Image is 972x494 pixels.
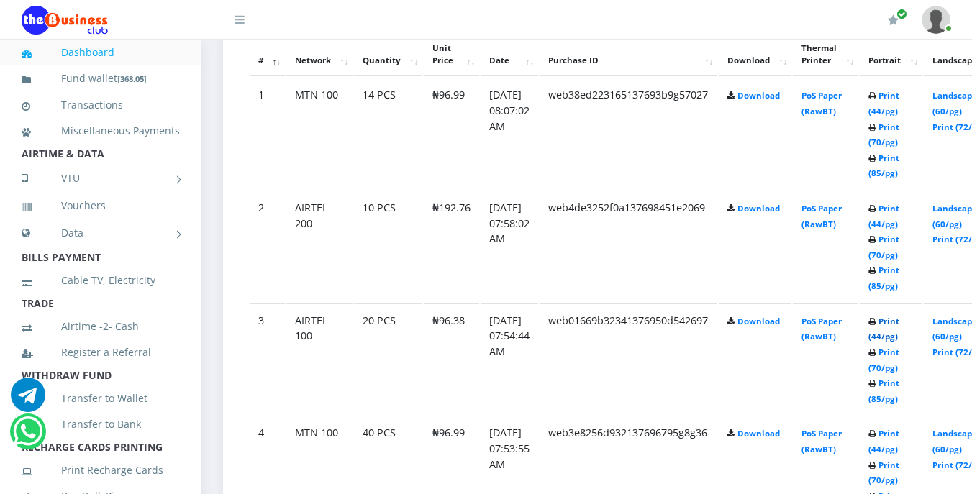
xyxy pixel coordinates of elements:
[22,310,180,343] a: Airtime -2- Cash
[801,90,842,116] a: PoS Paper (RawBT)
[896,9,907,19] span: Renew/Upgrade Subscription
[22,88,180,122] a: Transactions
[354,32,422,77] th: Quantity: activate to sort column ascending
[868,234,899,260] a: Print (70/pg)
[286,32,353,77] th: Network: activate to sort column ascending
[737,316,780,326] a: Download
[286,78,353,189] td: MTN 100
[22,264,180,297] a: Cable TV, Electricity
[737,203,780,214] a: Download
[424,303,479,415] td: ₦96.38
[22,454,180,487] a: Print Recharge Cards
[22,382,180,415] a: Transfer to Wallet
[22,408,180,441] a: Transfer to Bank
[922,6,950,34] img: User
[22,160,180,196] a: VTU
[354,191,422,302] td: 10 PCS
[22,6,108,35] img: Logo
[424,78,479,189] td: ₦96.99
[868,122,899,148] a: Print (70/pg)
[540,191,717,302] td: web4de3252f0a137698451e2069
[250,32,285,77] th: #: activate to sort column descending
[868,428,899,454] a: Print (44/pg)
[481,191,538,302] td: [DATE] 07:58:02 AM
[801,203,842,229] a: PoS Paper (RawBT)
[737,90,780,101] a: Download
[481,32,538,77] th: Date: activate to sort column ascending
[13,425,42,449] a: Chat for support
[286,191,353,302] td: AIRTEL 200
[481,303,538,415] td: [DATE] 07:54:44 AM
[737,428,780,439] a: Download
[22,36,180,69] a: Dashboard
[354,303,422,415] td: 20 PCS
[801,428,842,454] a: PoS Paper (RawBT)
[719,32,791,77] th: Download: activate to sort column ascending
[868,152,899,179] a: Print (85/pg)
[481,78,538,189] td: [DATE] 08:07:02 AM
[117,73,147,84] small: [ ]
[868,459,899,486] a: Print (70/pg)
[22,114,180,147] a: Miscellaneous Payments
[540,303,717,415] td: web01669b32341376950d542697
[250,303,285,415] td: 3
[250,78,285,189] td: 1
[22,336,180,369] a: Register a Referral
[793,32,858,77] th: Thermal Printer: activate to sort column ascending
[868,90,899,116] a: Print (44/pg)
[22,62,180,96] a: Fund wallet[368.05]
[868,203,899,229] a: Print (44/pg)
[424,191,479,302] td: ₦192.76
[540,32,717,77] th: Purchase ID: activate to sort column ascending
[22,215,180,251] a: Data
[868,316,899,342] a: Print (44/pg)
[540,78,717,189] td: web38ed223165137693b9g57027
[11,388,45,412] a: Chat for support
[120,73,144,84] b: 368.05
[868,265,899,291] a: Print (85/pg)
[868,347,899,373] a: Print (70/pg)
[424,32,479,77] th: Unit Price: activate to sort column ascending
[888,14,899,26] i: Renew/Upgrade Subscription
[354,78,422,189] td: 14 PCS
[250,191,285,302] td: 2
[868,378,899,404] a: Print (85/pg)
[860,32,922,77] th: Portrait: activate to sort column ascending
[286,303,353,415] td: AIRTEL 100
[22,189,180,222] a: Vouchers
[801,316,842,342] a: PoS Paper (RawBT)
